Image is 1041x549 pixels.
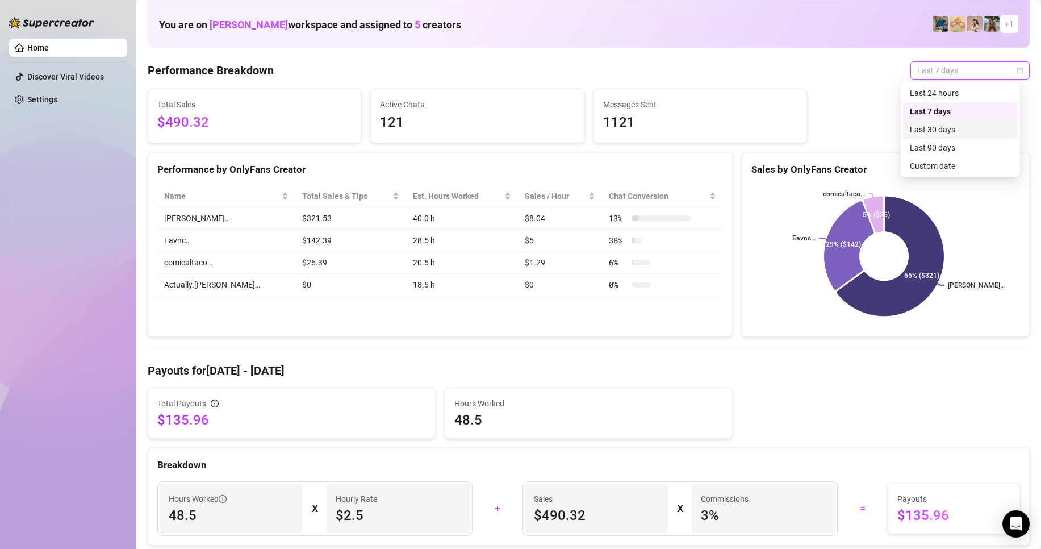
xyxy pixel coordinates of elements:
[917,62,1023,79] span: Last 7 days
[295,274,406,296] td: $0
[609,256,627,269] span: 6 %
[148,363,1030,379] h4: Payouts for [DATE] - [DATE]
[295,252,406,274] td: $26.39
[903,139,1018,157] div: Last 90 days
[701,506,826,525] span: 3 %
[602,185,723,207] th: Chat Conversion
[159,19,461,31] h1: You are on workspace and assigned to creators
[413,190,501,202] div: Est. Hours Worked
[609,212,627,224] span: 13 %
[157,397,206,410] span: Total Payouts
[148,63,274,78] h4: Performance Breakdown
[910,123,1011,136] div: Last 30 days
[157,274,295,296] td: Actually.[PERSON_NAME]…
[157,457,1020,473] div: Breakdown
[967,16,983,32] img: anaxmei
[219,495,227,503] span: info-circle
[157,252,295,274] td: comicaltaco…
[295,230,406,252] td: $142.39
[157,98,352,111] span: Total Sales
[27,72,104,81] a: Discover Viral Videos
[792,234,816,242] text: Eavnc…
[910,142,1011,154] div: Last 90 days
[380,98,574,111] span: Active Chats
[518,207,603,230] td: $8.04
[677,500,683,518] div: X
[169,493,227,505] span: Hours Worked
[903,102,1018,120] div: Last 7 days
[1002,510,1030,538] div: Open Intercom Messenger
[910,160,1011,172] div: Custom date
[903,157,1018,175] div: Custom date
[336,506,461,525] span: $2.5
[1005,18,1014,30] span: + 1
[157,112,352,134] span: $490.32
[609,278,627,291] span: 0 %
[897,506,1010,525] span: $135.96
[302,190,390,202] span: Total Sales & Tips
[169,506,294,525] span: 48.5
[603,98,797,111] span: Messages Sent
[518,230,603,252] td: $5
[518,274,603,296] td: $0
[157,162,723,177] div: Performance by OnlyFans Creator
[380,112,574,134] span: 121
[950,16,965,32] img: Actually.Maria
[897,493,1010,505] span: Payouts
[984,16,1000,32] img: Libby
[933,16,948,32] img: Eavnc
[157,207,295,230] td: [PERSON_NAME]…
[164,190,279,202] span: Name
[948,281,1005,289] text: [PERSON_NAME]…
[336,493,377,505] article: Hourly Rate
[609,234,627,247] span: 38 %
[518,185,603,207] th: Sales / Hour
[823,190,865,198] text: comicaltaco…
[312,500,317,518] div: X
[157,230,295,252] td: Eavnc…
[903,120,1018,139] div: Last 30 days
[844,500,881,518] div: =
[910,87,1011,99] div: Last 24 hours
[701,493,749,505] article: Commissions
[1017,67,1023,74] span: calendar
[27,43,49,52] a: Home
[454,397,723,410] span: Hours Worked
[751,162,1020,177] div: Sales by OnlyFans Creator
[406,230,517,252] td: 28.5 h
[295,207,406,230] td: $321.53
[157,411,426,429] span: $135.96
[157,185,295,207] th: Name
[406,207,517,230] td: 40.0 h
[415,19,420,31] span: 5
[534,493,659,505] span: Sales
[534,506,659,525] span: $490.32
[609,190,707,202] span: Chat Conversion
[9,17,94,28] img: logo-BBDzfeDw.svg
[454,411,723,429] span: 48.5
[211,400,219,407] span: info-circle
[518,252,603,274] td: $1.29
[406,274,517,296] td: 18.5 h
[27,95,57,104] a: Settings
[406,252,517,274] td: 20.5 h
[525,190,587,202] span: Sales / Hour
[295,185,406,207] th: Total Sales & Tips
[903,84,1018,102] div: Last 24 hours
[479,500,516,518] div: +
[910,105,1011,118] div: Last 7 days
[210,19,288,31] span: [PERSON_NAME]
[603,112,797,134] span: 1121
